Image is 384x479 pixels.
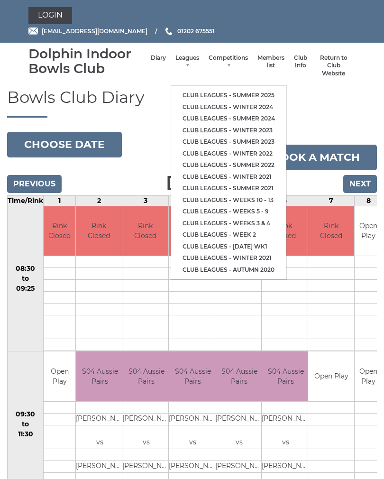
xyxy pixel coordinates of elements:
[262,413,310,425] td: [PERSON_NAME]
[171,85,287,280] ul: Leagues
[76,437,124,449] td: vs
[7,175,62,193] input: Previous
[171,218,286,230] a: Club leagues - Weeks 3 & 4
[171,264,286,276] a: Club leagues - Autumn 2020
[28,28,38,35] img: Email
[262,437,310,449] td: vs
[76,206,122,256] td: Rink Closed
[122,351,170,401] td: S04 Aussie Pairs
[171,113,286,125] a: Club leagues - Summer 2024
[122,206,168,256] td: Rink Closed
[7,89,377,117] h1: Bowls Club Diary
[215,351,263,401] td: S04 Aussie Pairs
[42,28,147,35] span: [EMAIL_ADDRESS][DOMAIN_NAME]
[171,148,286,160] a: Club leagues - Winter 2022
[171,229,286,241] a: Club leagues - Week 2
[355,206,382,256] td: Open Play
[171,101,286,113] a: Club leagues - Winter 2024
[257,54,284,70] a: Members list
[28,46,146,76] div: Dolphin Indoor Bowls Club
[169,206,215,256] td: Rink Closed
[44,351,75,401] td: Open Play
[209,54,248,70] a: Competitions
[215,437,263,449] td: vs
[151,54,166,62] a: Diary
[44,206,75,256] td: Rink Closed
[7,132,122,157] button: Choose date
[76,195,122,206] td: 2
[169,351,217,401] td: S04 Aussie Pairs
[262,351,310,401] td: S04 Aussie Pairs
[215,413,263,425] td: [PERSON_NAME]
[177,28,215,35] span: 01202 675551
[171,171,286,183] a: Club leagues - Winter 2021
[171,252,286,264] a: Club leagues - Winter 2021
[215,461,263,472] td: [PERSON_NAME]
[164,27,215,36] a: Phone us 01202 675551
[171,159,286,171] a: Club leagues - Summer 2022
[171,194,286,206] a: Club leagues - Weeks 10 - 13
[122,437,170,449] td: vs
[8,206,44,351] td: 08:30 to 09:25
[308,206,354,256] td: Rink Closed
[262,461,310,472] td: [PERSON_NAME]
[171,206,286,218] a: Club leagues - Weeks 5 - 9
[171,183,286,194] a: Club leagues - Summer 2021
[122,195,169,206] td: 3
[343,175,377,193] input: Next
[255,145,377,170] a: Book a match
[171,136,286,148] a: Club leagues - Summer 2023
[76,461,124,472] td: [PERSON_NAME]
[308,195,355,206] td: 7
[294,54,307,70] a: Club Info
[317,54,351,78] a: Return to Club Website
[175,54,199,70] a: Leagues
[76,413,124,425] td: [PERSON_NAME]
[122,413,170,425] td: [PERSON_NAME]
[28,7,72,24] a: Login
[171,241,286,253] a: Club leagues - [DATE] wk1
[308,351,354,401] td: Open Play
[8,195,44,206] td: Time/Rink
[355,351,382,401] td: Open Play
[355,195,383,206] td: 8
[169,195,215,206] td: 4
[28,27,147,36] a: Email [EMAIL_ADDRESS][DOMAIN_NAME]
[122,461,170,472] td: [PERSON_NAME]
[169,461,217,472] td: [PERSON_NAME]
[44,195,76,206] td: 1
[169,437,217,449] td: vs
[165,28,172,35] img: Phone us
[76,351,124,401] td: S04 Aussie Pairs
[171,90,286,101] a: Club leagues - Summer 2025
[169,413,217,425] td: [PERSON_NAME]
[171,125,286,137] a: Club leagues - Winter 2023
